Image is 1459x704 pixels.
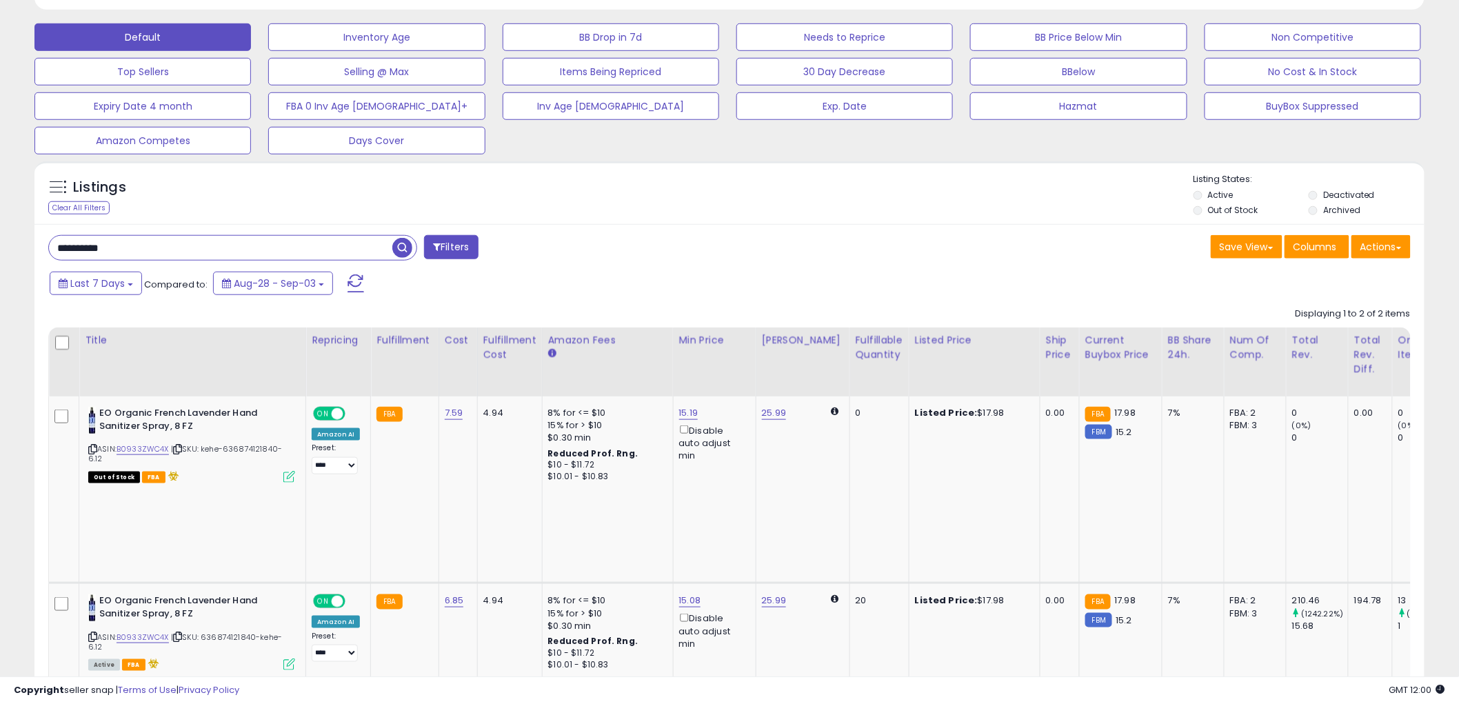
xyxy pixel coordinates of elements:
div: Disable auto adjust min [679,611,745,650]
div: Fulfillment Cost [483,333,536,362]
strong: Copyright [14,683,64,696]
div: 15.68 [1292,620,1348,632]
small: FBA [1085,594,1111,610]
h5: Listings [73,178,126,197]
div: ASIN: [88,594,295,669]
div: Title [85,333,300,348]
button: Default [34,23,251,51]
span: 17.98 [1114,406,1136,419]
img: 31qe6cKUe1L._SL40_.jpg [88,594,96,622]
div: FBA: 2 [1230,594,1276,607]
span: 17.98 [1114,594,1136,607]
b: Listed Price: [915,594,978,607]
a: 15.19 [679,406,698,420]
i: hazardous material [145,658,160,668]
a: 7.59 [445,406,463,420]
button: Selling @ Max [268,58,485,86]
div: 15% for > $10 [548,419,663,432]
small: (0%) [1398,420,1418,431]
b: Reduced Prof. Rng. [548,447,638,459]
img: 31qe6cKUe1L._SL40_.jpg [88,407,96,434]
span: FBA [142,472,165,483]
button: Items Being Repriced [503,58,719,86]
div: ASIN: [88,407,295,481]
button: BB Price Below Min [970,23,1187,51]
div: 20 [856,594,898,607]
div: Amazon AI [312,616,360,628]
div: Total Rev. Diff. [1354,333,1387,376]
button: BB Drop in 7d [503,23,719,51]
div: 0.00 [1354,407,1382,419]
button: Actions [1351,235,1411,259]
button: Top Sellers [34,58,251,86]
span: | SKU: kehe-636874121840-6.12 [88,443,282,464]
span: Compared to: [144,278,208,291]
div: $10.01 - $10.83 [548,659,663,671]
span: 15.2 [1116,425,1132,439]
span: Last 7 Days [70,276,125,290]
span: ON [314,596,332,607]
label: Deactivated [1323,189,1375,201]
b: EO Organic French Lavender Hand Sanitizer Spray, 8 FZ [99,594,267,623]
div: Fulfillable Quantity [856,333,903,362]
div: 0.00 [1046,407,1069,419]
div: 4.94 [483,407,532,419]
small: Amazon Fees. [548,348,556,360]
span: 15.2 [1116,614,1132,627]
small: FBA [376,407,402,422]
button: Inv Age [DEMOGRAPHIC_DATA] [503,92,719,120]
div: Min Price [679,333,750,348]
div: Clear All Filters [48,201,110,214]
div: Repricing [312,333,365,348]
button: Filters [424,235,478,259]
div: Ship Price [1046,333,1074,362]
i: hazardous material [165,471,180,481]
span: Aug-28 - Sep-03 [234,276,316,290]
button: Days Cover [268,127,485,154]
div: 7% [1168,594,1214,607]
small: (1242.22%) [1301,608,1344,619]
div: seller snap | | [14,684,239,697]
a: 25.99 [762,594,787,607]
b: Reduced Prof. Rng. [548,635,638,647]
div: $10.01 - $10.83 [548,471,663,483]
div: $17.98 [915,594,1029,607]
div: 15% for > $10 [548,607,663,620]
div: Cost [445,333,472,348]
div: 7% [1168,407,1214,419]
a: B0933ZWC4X [117,632,169,643]
div: $0.30 min [548,432,663,444]
button: Columns [1285,235,1349,259]
span: OFF [343,596,365,607]
small: FBA [376,594,402,610]
div: 0 [1398,407,1454,419]
div: [PERSON_NAME] [762,333,844,348]
a: 6.85 [445,594,464,607]
div: Num of Comp. [1230,333,1280,362]
div: BB Share 24h. [1168,333,1218,362]
div: 4.94 [483,594,532,607]
b: EO Organic French Lavender Hand Sanitizer Spray, 8 FZ [99,407,267,436]
button: 30 Day Decrease [736,58,953,86]
button: Needs to Reprice [736,23,953,51]
div: FBA: 2 [1230,407,1276,419]
span: 2025-09-12 12:00 GMT [1389,683,1445,696]
div: 194.78 [1354,594,1382,607]
div: Fulfillment [376,333,432,348]
small: FBA [1085,407,1111,422]
a: B0933ZWC4X [117,443,169,455]
p: Listing States: [1194,173,1425,186]
div: Displaying 1 to 2 of 2 items [1296,308,1411,321]
span: ON [314,408,332,420]
button: Last 7 Days [50,272,142,295]
div: Amazon AI [312,428,360,441]
span: FBA [122,659,145,671]
b: Listed Price: [915,406,978,419]
button: BBelow [970,58,1187,86]
button: Aug-28 - Sep-03 [213,272,333,295]
div: 0 [1292,407,1348,419]
button: Non Competitive [1205,23,1421,51]
div: 0 [1398,432,1454,444]
a: 25.99 [762,406,787,420]
div: 13 [1398,594,1454,607]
